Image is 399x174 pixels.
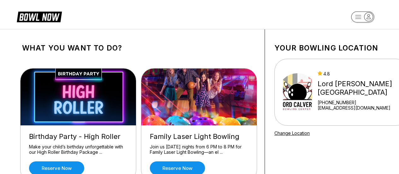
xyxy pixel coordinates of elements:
[150,144,248,155] div: Join us [DATE] nights from 6 PM to 8 PM for Family Laser Light Bowling—an el ...
[150,132,248,141] div: Family Laser Light Bowling
[22,44,255,52] h1: What you want to do?
[274,130,310,136] a: Change Location
[29,144,127,155] div: Make your child’s birthday unforgettable with our High Roller Birthday Package ...
[141,69,257,125] img: Family Laser Light Bowling
[283,69,312,116] img: Lord Calvert Bowling Center
[29,132,127,141] div: Birthday Party - High Roller
[21,69,137,125] img: Birthday Party - High Roller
